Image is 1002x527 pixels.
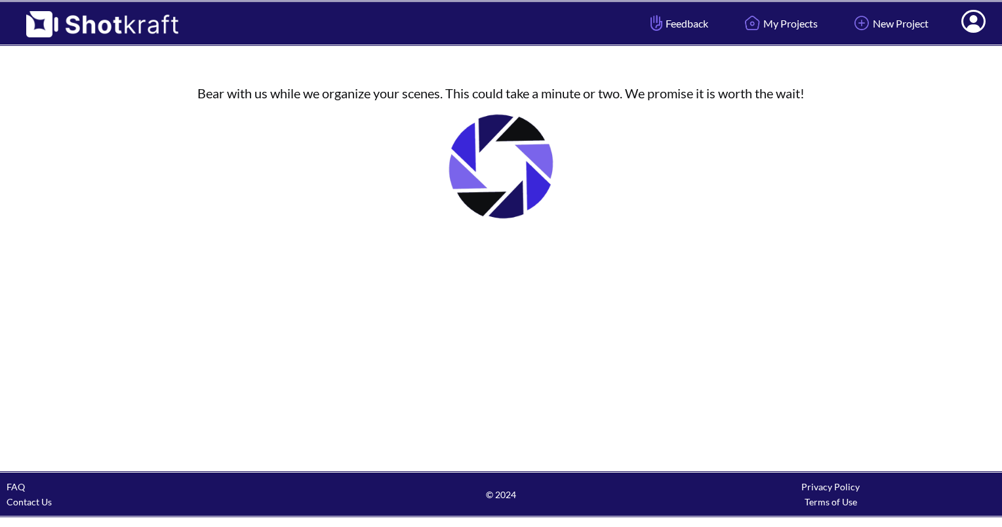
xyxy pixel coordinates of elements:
a: Contact Us [7,496,52,507]
img: Add Icon [851,12,873,34]
a: FAQ [7,481,25,492]
img: Loading.. [435,101,567,232]
img: Home Icon [741,12,763,34]
div: Privacy Policy [666,479,995,494]
a: New Project [841,6,938,41]
img: Hand Icon [647,12,666,34]
span: Feedback [647,16,708,31]
span: © 2024 [336,487,666,502]
a: My Projects [731,6,828,41]
div: Terms of Use [666,494,995,509]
